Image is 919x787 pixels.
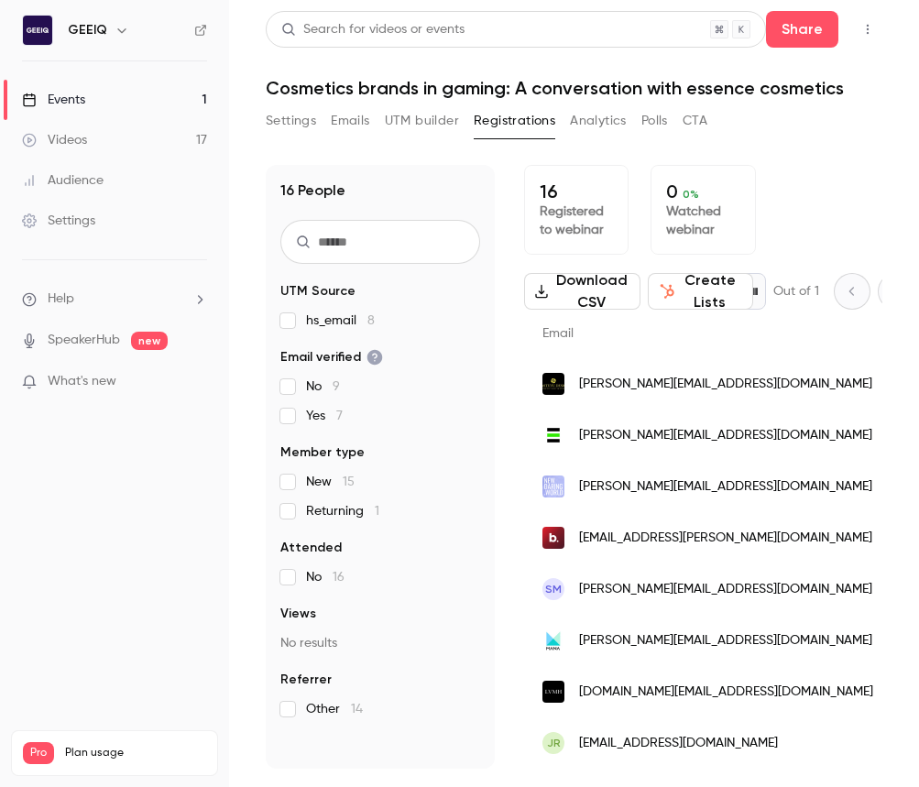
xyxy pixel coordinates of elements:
span: 7 [336,410,343,422]
span: JR [547,735,561,751]
li: help-dropdown-opener [22,290,207,309]
p: 0 [666,180,739,202]
div: Search for videos or events [281,20,465,39]
span: 0 % [683,188,699,201]
button: Polls [641,106,668,136]
h6: GEEIQ [68,21,107,39]
button: CTA [683,106,707,136]
span: Email verified [280,348,383,366]
button: Settings [266,106,316,136]
span: 14 [351,703,363,716]
span: new [131,332,168,350]
span: Member type [280,443,365,462]
span: [PERSON_NAME][EMAIL_ADDRESS][DOMAIN_NAME] [579,477,872,497]
button: Analytics [570,106,627,136]
span: 8 [367,314,375,327]
div: Events [22,91,85,109]
p: 16 [540,180,613,202]
button: Registrations [474,106,555,136]
span: Other [306,700,363,718]
span: [PERSON_NAME][EMAIL_ADDRESS][DOMAIN_NAME] [579,580,872,599]
div: Videos [22,131,87,149]
span: [PERSON_NAME][EMAIL_ADDRESS][DOMAIN_NAME] [579,426,872,445]
span: [EMAIL_ADDRESS][DOMAIN_NAME] [579,734,778,753]
span: 16 [333,571,345,584]
button: Emails [331,106,369,136]
span: SM [545,581,562,597]
span: Views [280,605,316,623]
span: UTM Source [280,282,356,301]
span: Plan usage [65,746,206,760]
img: haleon.com [542,424,564,446]
p: No results [280,634,480,652]
span: 9 [333,380,340,393]
span: [PERSON_NAME][EMAIL_ADDRESS][DOMAIN_NAME] [579,375,872,394]
div: Settings [22,212,95,230]
section: facet-groups [280,282,480,718]
span: Email [542,327,574,340]
img: mastuvudesign.com [542,373,564,395]
span: New [306,473,355,491]
span: What's new [48,372,116,391]
span: Attended [280,539,342,557]
p: Out of 1 [773,282,819,301]
span: [PERSON_NAME][EMAIL_ADDRESS][DOMAIN_NAME] [579,631,872,650]
span: hs_email [306,312,375,330]
img: GEEIQ [23,16,52,45]
a: SpeakerHub [48,331,120,350]
span: [EMAIL_ADDRESS][PERSON_NAME][DOMAIN_NAME] [579,529,872,548]
p: Registered to webinar [540,202,613,239]
span: No [306,568,345,586]
span: Help [48,290,74,309]
img: mana.partners [542,629,564,651]
h1: 16 People [280,180,345,202]
button: UTM builder [385,106,459,136]
span: No [306,377,340,396]
button: Create Lists [648,273,753,310]
button: Share [766,11,838,48]
img: lvmh.com [542,681,564,703]
span: Referrer [280,671,332,689]
span: Returning [306,502,379,520]
span: 15 [343,475,355,488]
img: newdaring.world [542,475,564,497]
div: Audience [22,171,104,190]
button: Download CSV [524,273,640,310]
span: 1 [375,505,379,518]
span: Yes [306,407,343,425]
h1: Cosmetics brands in gaming: A conversation with essence cosmetics [266,77,882,99]
img: believe.com [542,527,564,549]
span: [DOMAIN_NAME][EMAIL_ADDRESS][DOMAIN_NAME] [579,683,873,702]
p: Watched webinar [666,202,739,239]
span: Pro [23,742,54,764]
